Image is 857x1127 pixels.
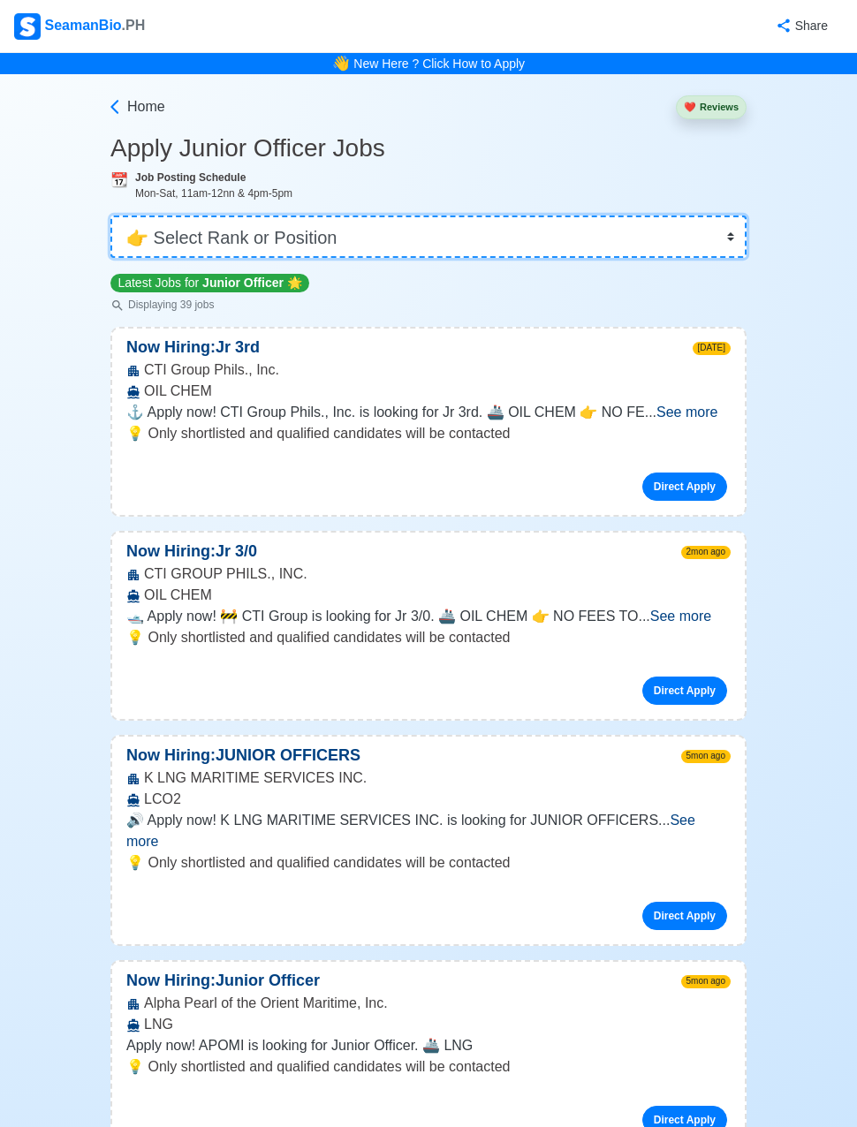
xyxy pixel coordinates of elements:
[693,342,731,355] span: [DATE]
[112,359,745,402] div: CTI Group Phils., Inc. OIL CHEM
[126,405,645,420] span: ⚓ Apply now! CTI Group Phils., Inc. is looking for Jr 3rd. 🚢 OIL CHEM 👉 NO FE
[110,172,128,187] span: calendar
[287,276,302,290] span: star
[112,336,274,359] p: Now Hiring: Jr 3rd
[353,57,525,71] a: New Here ? Click How to Apply
[14,13,41,40] img: Logo
[135,185,747,201] div: Mon-Sat, 11am-12nn & 4pm-5pm
[122,18,146,33] span: .PH
[110,133,747,163] h3: Apply Junior Officer Jobs
[112,993,745,1035] div: Alpha Pearl of the Orient Maritime, Inc. LNG
[126,609,638,624] span: 🛥️ Apply now! 🚧 CTI Group is looking for Jr 3/0. 🚢 OIL CHEM 👉 NO FEES TO
[656,405,717,420] span: See more
[126,627,731,648] p: 💡 Only shortlisted and qualified candidates will be contacted
[758,9,843,43] button: Share
[681,546,731,559] span: 2mon ago
[650,609,711,624] span: See more
[112,768,745,810] div: K LNG MARITIME SERVICES INC. LCO2
[684,102,696,112] span: heart
[126,852,731,874] p: 💡 Only shortlisted and qualified candidates will be contacted
[642,677,727,705] a: Direct Apply
[681,975,731,988] span: 5mon ago
[112,540,271,563] p: Now Hiring: Jr 3/0
[127,96,165,117] span: Home
[642,902,727,930] a: Direct Apply
[126,813,695,849] span: See more
[112,969,334,993] p: Now Hiring: Junior Officer
[126,1038,473,1053] span: Apply now! APOMI is looking for Junior Officer. 🚢 LNG
[126,813,695,849] span: ...
[126,1056,731,1078] p: 💡 Only shortlisted and qualified candidates will be contacted
[202,276,284,290] span: Junior Officer
[112,563,745,606] div: CTI GROUP PHILS., INC. OIL CHEM
[676,95,747,119] button: heartReviews
[14,13,145,40] div: SeamanBio
[126,423,731,444] p: 💡 Only shortlisted and qualified candidates will be contacted
[112,744,375,768] p: Now Hiring: JUNIOR OFFICERS
[110,274,309,292] p: Latest Jobs for
[126,813,658,828] span: 🔊 Apply now! K LNG MARITIME SERVICES INC. is looking for JUNIOR OFFICERS
[110,297,309,313] p: Displaying 39 jobs
[106,96,165,117] a: Home
[681,750,731,763] span: 5mon ago
[642,473,727,501] a: Direct Apply
[330,51,353,76] span: bell
[135,171,246,184] b: Job Posting Schedule
[645,405,718,420] span: ...
[638,609,711,624] span: ...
